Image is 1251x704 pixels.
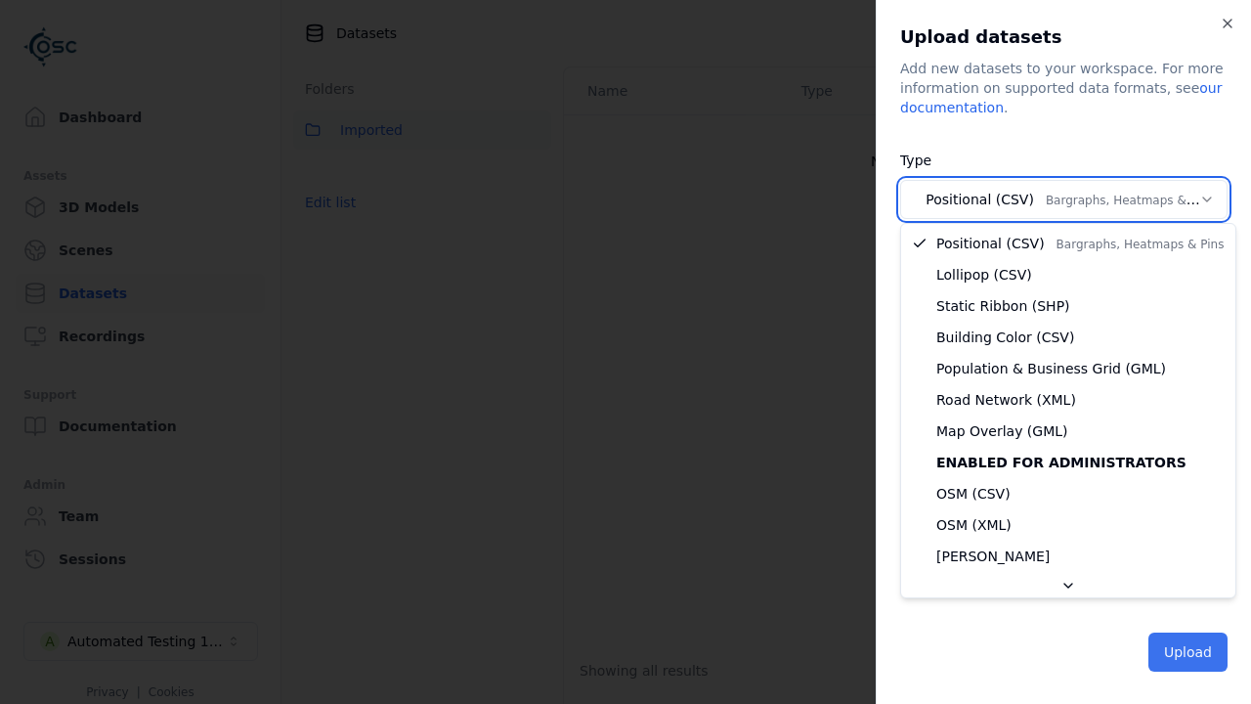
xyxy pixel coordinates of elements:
[905,447,1231,478] div: Enabled for administrators
[936,328,1074,347] span: Building Color (CSV)
[936,484,1011,504] span: OSM (CSV)
[1057,238,1225,251] span: Bargraphs, Heatmaps & Pins
[936,515,1012,535] span: OSM (XML)
[936,547,1050,566] span: [PERSON_NAME]
[936,359,1166,378] span: Population & Business Grid (GML)
[936,421,1068,441] span: Map Overlay (GML)
[936,234,1224,253] span: Positional (CSV)
[936,296,1070,316] span: Static Ribbon (SHP)
[936,265,1032,285] span: Lollipop (CSV)
[936,390,1076,410] span: Road Network (XML)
